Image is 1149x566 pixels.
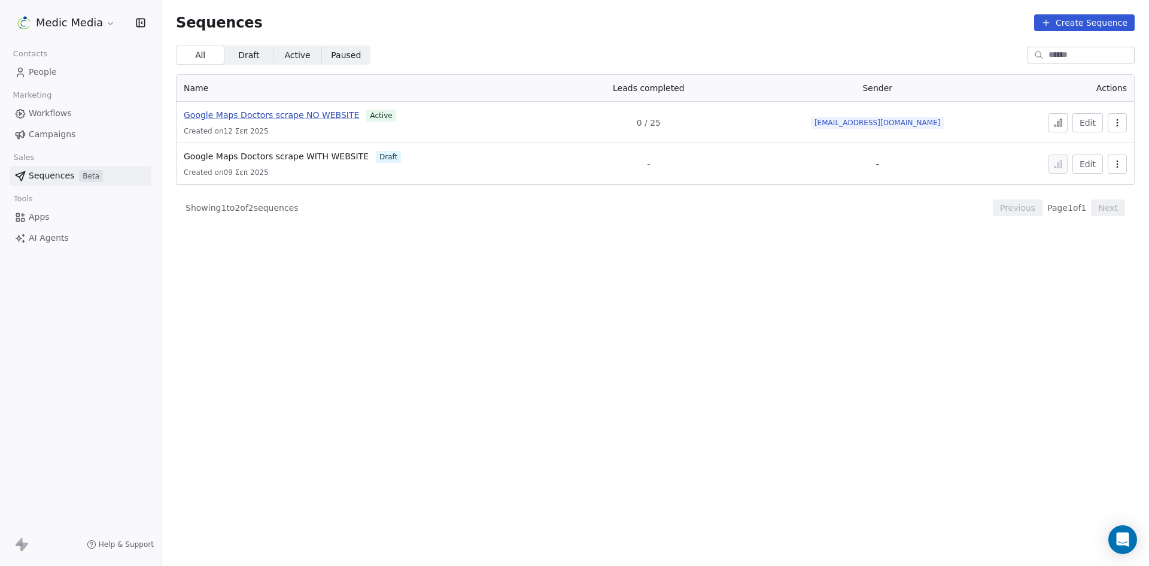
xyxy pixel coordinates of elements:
span: [EMAIL_ADDRESS][DOMAIN_NAME] [811,117,944,129]
span: - [876,159,879,169]
a: Campaigns [10,125,151,144]
span: Apps [29,211,50,223]
span: Tools [8,190,38,208]
span: Sequences [29,170,74,182]
span: 0 / 25 [637,117,661,129]
button: Edit [1072,155,1103,174]
img: Logoicon.png [17,16,31,30]
span: Marketing [8,86,57,104]
span: Beta [79,170,103,182]
a: Google Maps Doctors scrape WITH WEBSITE [184,150,369,163]
span: Created on 09 Σεπ 2025 [184,168,269,177]
span: Workflows [29,107,72,120]
span: AI Agents [29,232,69,244]
span: People [29,66,57,78]
span: Draft [238,49,259,62]
button: Next [1091,199,1125,216]
span: active [366,110,396,122]
button: Previous [993,199,1042,216]
a: Workflows [10,104,151,123]
span: Created on 12 Σεπ 2025 [184,126,269,136]
span: Active [284,49,310,62]
span: Actions [1096,83,1127,93]
span: Sales [8,149,39,167]
span: Contacts [8,45,53,63]
span: Showing 1 to 2 of 2 sequences [186,202,299,214]
button: Medic Media [14,13,118,33]
span: Google Maps Doctors scrape NO WEBSITE [184,110,359,120]
a: Google Maps Doctors scrape NO WEBSITE [184,109,359,122]
span: - [647,158,650,170]
span: Page 1 of 1 [1047,202,1086,214]
a: Apps [10,207,151,227]
span: Help & Support [99,540,154,549]
span: Medic Media [36,15,103,31]
a: Help & Support [87,540,154,549]
span: draft [376,151,401,163]
a: AI Agents [10,228,151,248]
button: Create Sequence [1034,14,1135,31]
span: Sender [862,83,892,93]
button: Edit [1072,113,1103,132]
span: Google Maps Doctors scrape WITH WEBSITE [184,152,369,161]
span: Paused [331,49,361,62]
span: Name [184,83,208,93]
a: People [10,62,151,82]
a: SequencesBeta [10,166,151,186]
div: Open Intercom Messenger [1108,525,1137,554]
span: Campaigns [29,128,75,141]
span: Sequences [176,14,263,31]
span: Leads completed [613,83,685,93]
